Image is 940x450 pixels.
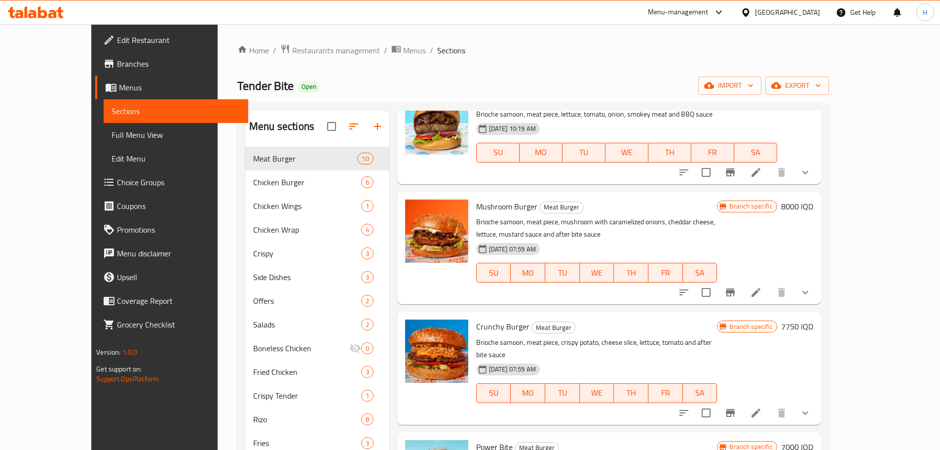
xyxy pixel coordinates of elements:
span: TH [652,145,687,160]
div: Meat Burger [531,322,576,333]
span: Side Dishes [253,271,361,283]
a: Coupons [95,194,248,218]
span: Promotions [117,224,240,236]
span: 8 [362,415,373,424]
span: Coverage Report [117,295,240,307]
svg: Show Choices [799,407,811,419]
div: items [361,176,374,188]
span: 2 [362,320,373,329]
div: items [361,319,374,330]
div: Fries [253,437,361,449]
span: Choice Groups [117,176,240,188]
span: TH [618,386,644,400]
span: WE [584,266,610,280]
div: items [361,437,374,449]
div: items [361,271,374,283]
span: Salads [253,319,361,330]
span: Select to update [696,403,716,423]
a: Edit Menu [104,147,248,170]
div: Chicken Burger6 [245,170,389,194]
span: Sections [437,44,465,56]
div: Crispy Tender1 [245,384,389,408]
div: items [361,200,374,212]
span: import [706,80,753,92]
div: Open [298,81,320,93]
li: / [273,44,276,56]
button: sort-choices [672,281,696,304]
a: Branches [95,52,248,76]
button: sort-choices [672,161,696,184]
button: SA [734,143,777,163]
button: SU [476,263,511,283]
span: Open [298,82,320,91]
span: Mushroom Burger [476,199,537,214]
span: Crunchy Burger [476,319,529,334]
span: 6 [362,178,373,187]
h6: 7750 IQD [781,320,813,333]
span: 0 [362,344,373,353]
a: Choice Groups [95,170,248,194]
button: MO [511,263,545,283]
span: Meat Burger [540,202,583,213]
span: SU [481,266,507,280]
button: show more [793,401,817,425]
span: export [773,80,821,92]
p: Brioche samoon, meat piece, lettuce, tomato, onion, smokey meat and BBQ sauce [476,108,777,121]
span: TH [618,266,644,280]
a: Promotions [95,218,248,242]
div: [GEOGRAPHIC_DATA] [755,7,820,18]
span: 1 [362,202,373,211]
div: Salads2 [245,313,389,336]
span: Version: [96,346,120,359]
div: Meat Burger10 [245,147,389,170]
span: Branch specific [725,322,776,331]
a: Coverage Report [95,289,248,313]
div: items [361,247,374,259]
button: TH [614,383,648,403]
span: Edit Menu [112,153,240,164]
span: Branches [117,58,240,70]
button: WE [580,263,614,283]
button: SA [683,383,717,403]
div: Fried Chicken3 [245,360,389,384]
button: WE [580,383,614,403]
span: Rizo [253,413,361,425]
span: 2 [362,296,373,306]
a: Menus [95,76,248,99]
span: Tender Bite [237,75,294,97]
span: Crispy [253,247,361,259]
span: Upsell [117,271,240,283]
div: items [357,153,373,164]
button: delete [770,281,793,304]
div: Rizo8 [245,408,389,431]
a: Edit menu item [750,166,762,178]
img: BBQ Burger [405,91,468,155]
span: Branch specific [725,202,776,211]
h6: 8000 IQD [781,200,813,213]
a: Home [237,44,269,56]
button: sort-choices [672,401,696,425]
span: TU [566,145,602,160]
p: Brioche samoon, meat piece, crispy potato, cheese slice, lettuce, tomato and after bite sauce [476,336,717,361]
span: 1.0.0 [122,346,138,359]
a: Edit Restaurant [95,28,248,52]
svg: Show Choices [799,286,811,298]
button: Branch-specific-item [718,281,742,304]
a: Support.OpsPlatform [96,372,159,385]
button: TH [614,263,648,283]
span: Chicken Burger [253,176,361,188]
span: Offers [253,295,361,307]
button: TU [545,263,580,283]
img: Mushroom Burger [405,200,468,263]
button: TH [648,143,691,163]
a: Restaurants management [280,44,380,57]
span: 3 [362,249,373,258]
button: import [698,77,761,95]
span: Meat Burger [532,322,575,333]
button: FR [691,143,734,163]
div: Menu-management [648,6,709,18]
